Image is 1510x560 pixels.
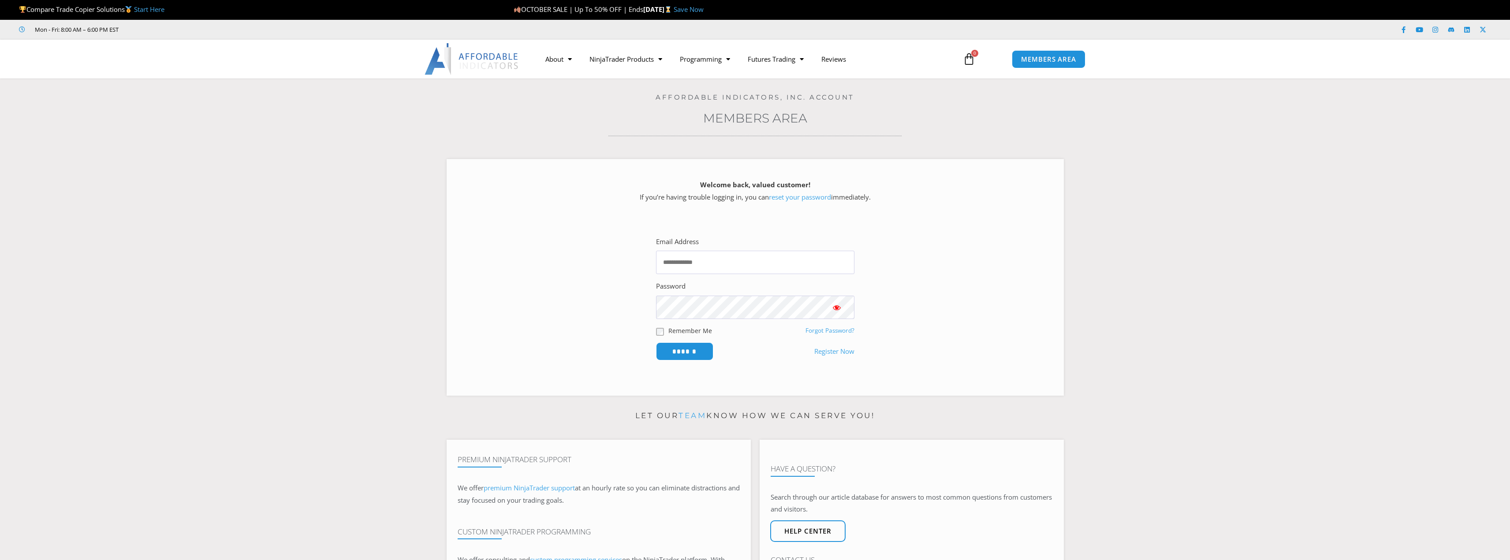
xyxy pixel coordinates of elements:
[665,6,671,13] img: ⌛
[581,49,671,69] a: NinjaTrader Products
[971,50,978,57] span: 0
[537,49,581,69] a: About
[458,527,740,536] h4: Custom NinjaTrader Programming
[458,455,740,464] h4: Premium NinjaTrader Support
[19,6,26,13] img: 🏆
[814,345,854,358] a: Register Now
[537,49,953,69] nav: Menu
[458,483,740,504] span: at an hourly rate so you can eliminate distractions and stay focused on your trading goals.
[425,43,519,75] img: LogoAI | Affordable Indicators – NinjaTrader
[462,179,1048,204] p: If you’re having trouble logging in, you can immediately.
[643,5,674,14] strong: [DATE]
[739,49,813,69] a: Futures Trading
[125,6,132,13] img: 🥇
[784,528,831,534] span: Help center
[656,280,686,293] label: Password
[813,49,855,69] a: Reviews
[1021,56,1076,63] span: MEMBERS AREA
[656,93,854,101] a: Affordable Indicators, Inc. Account
[671,49,739,69] a: Programming
[131,25,263,34] iframe: Customer reviews powered by Trustpilot
[703,111,807,126] a: Members Area
[447,409,1064,423] p: Let our know how we can serve you!
[1012,50,1085,68] a: MEMBERS AREA
[33,24,119,35] span: Mon - Fri: 8:00 AM – 6:00 PM EST
[484,483,575,492] a: premium NinjaTrader support
[514,5,643,14] span: OCTOBER SALE | Up To 50% OFF | Ends
[679,411,706,420] a: team
[771,464,1053,473] h4: Have A Question?
[769,193,831,201] a: reset your password
[770,520,846,542] a: Help center
[668,326,712,335] label: Remember Me
[656,236,699,248] label: Email Address
[458,483,484,492] span: We offer
[134,5,164,14] a: Start Here
[950,46,988,72] a: 0
[805,326,854,334] a: Forgot Password?
[700,180,810,189] strong: Welcome back, valued customer!
[19,5,164,14] span: Compare Trade Copier Solutions
[514,6,521,13] img: 🍂
[819,296,854,319] button: Show password
[771,491,1053,516] p: Search through our article database for answers to most common questions from customers and visit...
[674,5,704,14] a: Save Now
